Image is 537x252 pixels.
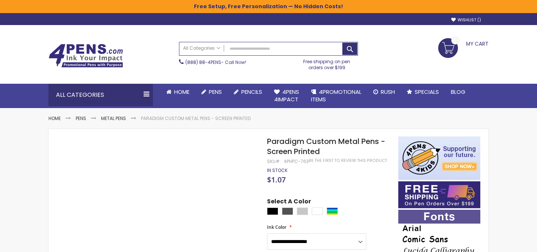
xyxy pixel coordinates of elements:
[268,84,305,108] a: 4Pens4impact
[160,84,195,100] a: Home
[195,84,228,100] a: Pens
[185,59,221,65] a: (888) 88-4PENS
[311,88,361,103] span: 4PROMOTIONAL ITEMS
[267,167,288,173] span: In stock
[183,45,220,51] span: All Categories
[228,84,268,100] a: Pencils
[282,208,293,215] div: Gunmetal
[141,116,251,122] li: Paradigm Custom Metal Pens - Screen Printed
[267,136,385,157] span: Paradigm Custom Metal Pens - Screen Printed
[398,136,480,180] img: 4pens 4 kids
[415,88,439,96] span: Specials
[398,181,480,208] img: Free shipping on orders over $199
[312,208,323,215] div: White
[451,17,481,23] a: Wishlist
[185,59,246,65] span: - Call Now!
[296,56,358,71] div: Free shipping on pen orders over $199
[48,84,153,106] div: All Categories
[327,208,338,215] div: Assorted
[241,88,262,96] span: Pencils
[445,84,471,100] a: Blog
[48,44,123,68] img: 4Pens Custom Pens and Promotional Products
[76,115,86,122] a: Pens
[367,84,401,100] a: Rush
[174,88,189,96] span: Home
[48,115,61,122] a: Home
[179,42,224,55] a: All Categories
[305,84,367,108] a: 4PROMOTIONALITEMS
[297,208,308,215] div: Silver
[309,158,387,163] a: Be the first to review this product
[274,88,299,103] span: 4Pens 4impact
[267,168,288,173] div: Availability
[401,84,445,100] a: Specials
[267,158,281,165] strong: SKU
[267,175,286,185] span: $1.07
[209,88,222,96] span: Pens
[284,159,309,165] div: 4PHPC-763
[381,88,395,96] span: Rush
[451,88,465,96] span: Blog
[267,224,286,230] span: Ink Color
[267,208,278,215] div: Black
[101,115,126,122] a: Metal Pens
[267,197,311,208] span: Select A Color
